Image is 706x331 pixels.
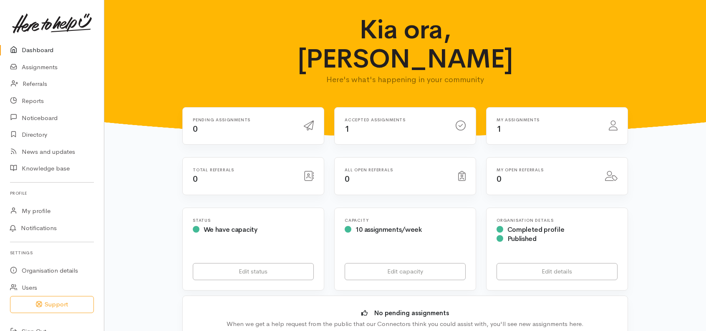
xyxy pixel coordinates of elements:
span: 0 [193,174,198,184]
h6: Pending assignments [193,118,294,122]
h1: Kia ora, [PERSON_NAME] [265,15,546,74]
span: 10 assignments/week [356,225,422,234]
a: Edit details [497,263,618,280]
h6: Total referrals [193,168,294,172]
p: Here's what's happening in your community [265,74,546,85]
h6: Settings [10,247,94,258]
a: Edit capacity [345,263,466,280]
h6: My assignments [497,118,599,122]
span: 0 [345,174,350,184]
span: 1 [345,124,350,134]
span: 1 [497,124,502,134]
a: Edit status [193,263,314,280]
b: No pending assignments [374,309,449,317]
div: When we get a help request from the public that our Connectors think you could assist with, you'l... [195,319,615,329]
span: We have capacity [204,225,257,234]
span: Completed profile [507,225,565,234]
button: Support [10,296,94,313]
h6: Status [193,218,314,223]
h6: All open referrals [345,168,448,172]
h6: Capacity [345,218,466,223]
h6: Accepted assignments [345,118,446,122]
h6: Profile [10,188,94,199]
h6: My open referrals [497,168,595,172]
span: Published [507,234,537,243]
span: 0 [193,124,198,134]
span: 0 [497,174,502,184]
h6: Organisation Details [497,218,618,223]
